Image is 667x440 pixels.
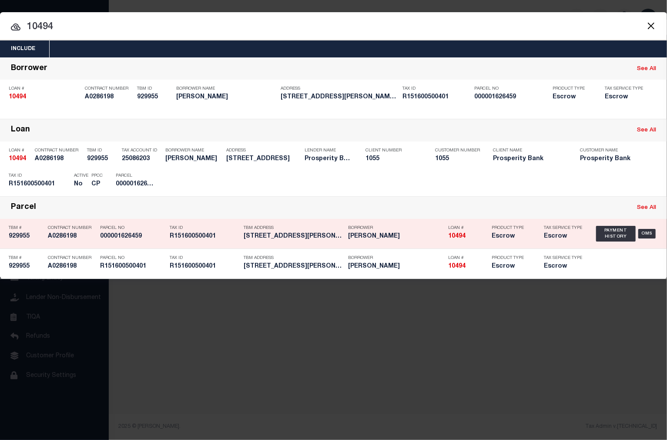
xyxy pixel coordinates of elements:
p: Client Name [493,148,567,153]
h5: 929955 [9,263,44,270]
h5: 000001626459 [100,233,165,240]
h5: Escrow [553,94,592,101]
p: Address [281,86,398,91]
p: Parcel No [100,225,165,231]
h5: Prosperity Bank [580,155,654,163]
p: Tax ID [9,173,70,178]
strong: 10494 [448,263,466,269]
h5: 1401 BROOKSIDE DR ALLEN,TX 7500... [244,233,344,240]
h5: Escrow [544,233,583,240]
h5: R151600500401 [170,263,239,270]
h5: R151600500401 [170,233,239,240]
h5: CP [91,181,103,188]
p: Loan # [448,255,487,261]
p: Borrower Name [176,86,276,91]
p: Parcel No [474,86,548,91]
p: Borrower [348,255,444,261]
h5: LEVERETT RANDALL L [348,263,444,270]
p: Lender Name [305,148,352,153]
div: Borrower [11,64,47,74]
p: Loan # [9,148,30,153]
h5: 1055 [365,155,422,163]
div: Parcel [11,203,36,213]
div: OMS [638,229,656,238]
p: TBM # [9,225,44,231]
p: Tax Service Type [544,225,583,231]
h5: 000001626459 [116,181,155,188]
p: Product Type [492,255,531,261]
p: Contract Number [85,86,133,91]
p: Product Type [492,225,531,231]
h5: 929955 [87,155,117,163]
p: Tax Account ID [122,148,161,153]
a: See All [637,128,656,133]
h5: Escrow [605,94,648,101]
div: Loan [11,125,30,135]
h5: Escrow [492,263,531,270]
h5: No [74,181,87,188]
button: Close [645,20,657,31]
h5: 1401 BROOKSIDE DR ALLEN,TX 7500... [281,94,398,101]
h5: RANDALL LEVERETT [165,155,222,163]
p: Tax ID [170,255,239,261]
p: TBM ID [87,148,117,153]
h5: A0286198 [48,233,96,240]
p: Tax ID [170,225,239,231]
p: Client Number [365,148,422,153]
h5: 10494 [9,94,80,101]
p: Borrower Name [165,148,222,153]
p: TBM ID [137,86,172,91]
h5: A0286198 [85,94,133,101]
p: Tax Service Type [544,255,583,261]
h5: R151600500401 [402,94,470,101]
p: Parcel No [100,255,165,261]
p: PPCC [91,173,103,178]
p: Contract Number [48,255,96,261]
h5: R151600500401 [100,263,165,270]
strong: 10494 [9,156,26,162]
h5: R151600500401 [9,181,70,188]
h5: Prosperity Bank [305,155,352,163]
h5: Escrow [492,233,531,240]
h5: 1401 BROOKSIDE DR ALLEN,TX 7500... [244,263,344,270]
h5: 10494 [448,233,487,240]
h5: A0286198 [35,155,83,163]
h5: LEVERETT RANDALL L [176,94,276,101]
p: TBM # [9,255,44,261]
h5: Escrow [544,263,583,270]
h5: 000001626459 [474,94,548,101]
strong: 10494 [448,233,466,239]
p: Customer Name [580,148,654,153]
p: Product Type [553,86,592,91]
a: See All [637,66,656,72]
h5: 25086203 [122,155,161,163]
h5: LEVERETT RANDALL L [348,233,444,240]
h5: 1401 BROOKSIDE DRIVE ALLEN TX 75002 [226,155,300,163]
p: TBM Address [244,255,344,261]
p: Loan # [448,225,487,231]
p: Customer Number [435,148,480,153]
h5: A0286198 [48,263,96,270]
p: Address [226,148,300,153]
p: Tax ID [402,86,470,91]
h5: Prosperity Bank [493,155,567,163]
h5: 1055 [435,155,479,163]
p: Active [74,173,88,178]
h5: 10494 [448,263,487,270]
p: Borrower [348,225,444,231]
p: Tax Service Type [605,86,648,91]
p: Contract Number [35,148,83,153]
a: See All [637,205,656,211]
h5: 929955 [137,94,172,101]
h5: 10494 [9,155,30,163]
strong: 10494 [9,94,26,100]
p: Loan # [9,86,80,91]
div: Payment History [596,226,636,242]
h5: 929955 [9,233,44,240]
p: TBM Address [244,225,344,231]
p: Parcel [116,173,155,178]
p: Contract Number [48,225,96,231]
